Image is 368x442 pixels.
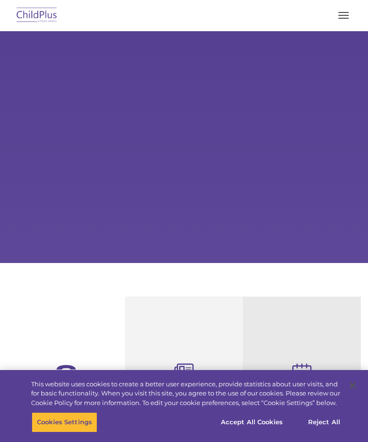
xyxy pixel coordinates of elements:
button: Close [342,375,363,396]
button: Reject All [294,412,354,432]
button: Cookies Settings [32,412,97,432]
img: ChildPlus by Procare Solutions [14,4,59,27]
button: Accept All Cookies [216,412,288,432]
div: This website uses cookies to create a better user experience, provide statistics about user visit... [31,380,342,408]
